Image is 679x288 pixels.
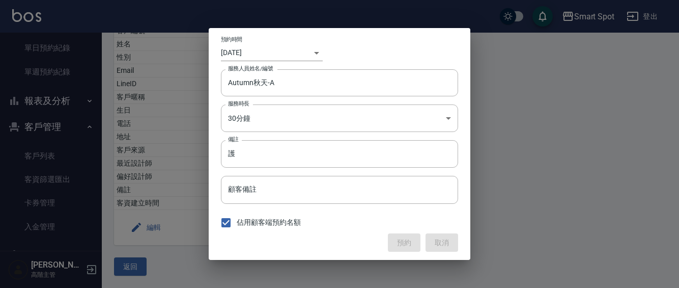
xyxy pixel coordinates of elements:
[228,65,273,72] label: 服務人員姓名/編號
[221,35,242,43] label: 預約時間
[221,44,302,61] input: Choose date, selected date is 2025-10-15
[237,217,301,228] span: 佔用顧客端預約名額
[228,100,249,108] label: 服務時長
[228,136,239,143] label: 備註
[221,104,458,132] div: 30分鐘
